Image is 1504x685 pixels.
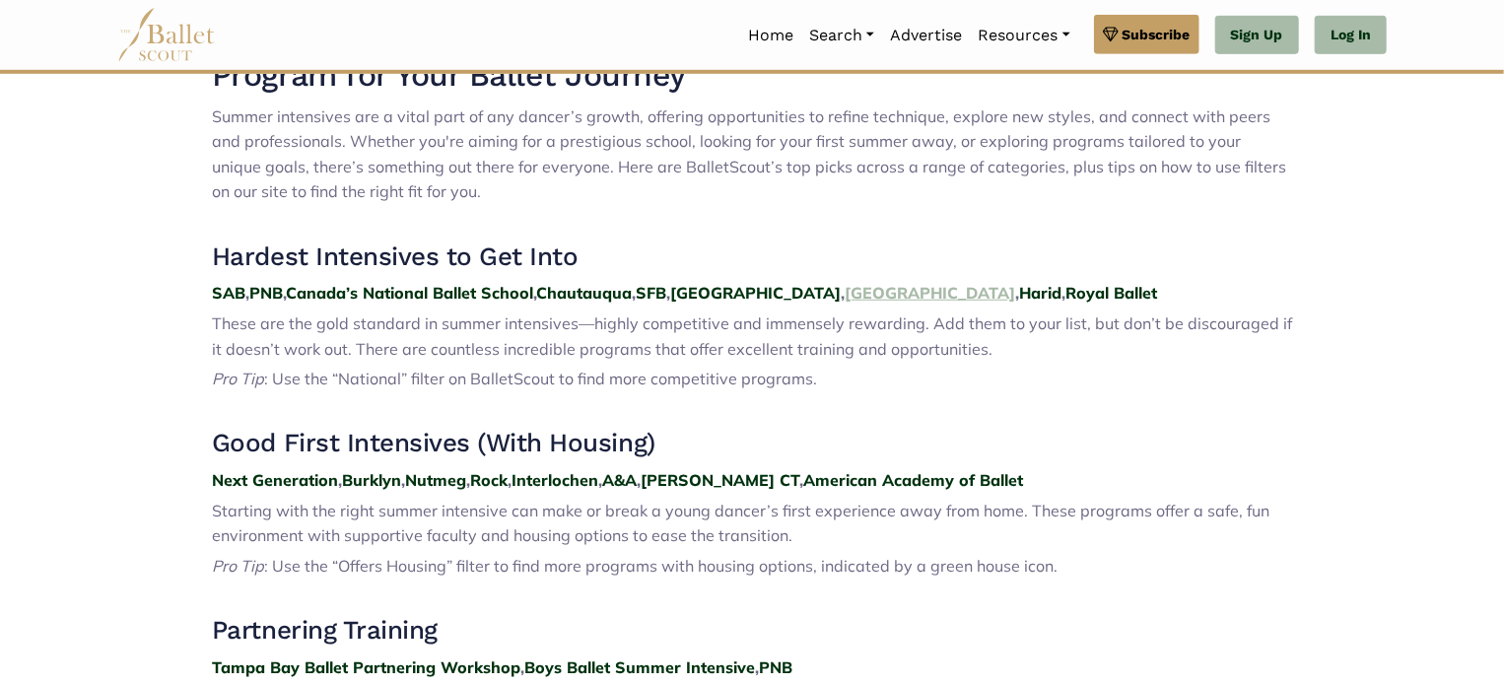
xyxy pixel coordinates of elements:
[212,470,338,490] a: Next Generation
[641,470,799,490] a: [PERSON_NAME] CT
[759,657,792,677] a: PNB
[602,470,637,490] a: A&A
[212,501,1269,546] span: Starting with the right summer intensive can make or break a young dancer’s first experience away...
[799,470,803,490] strong: ,
[212,427,1292,460] h3: Good First Intensives (With Housing)
[636,283,666,303] a: SFB
[245,283,249,303] strong: ,
[212,614,1292,648] h3: Partnering Training
[598,470,602,490] strong: ,
[466,470,470,490] strong: ,
[264,556,1058,576] span: : Use the “Offers Housing” filter to find more programs with housing options, indicated by a gree...
[212,556,264,576] span: Pro Tip
[508,470,512,490] strong: ,
[1065,283,1157,303] a: Royal Ballet
[1061,283,1065,303] strong: ,
[283,283,286,303] strong: ,
[755,657,759,677] strong: ,
[1215,16,1299,55] a: Sign Up
[212,283,245,303] a: SAB
[212,313,1292,359] span: These are the gold standard in summer intensives—highly competitive and immensely rewarding. Add ...
[1103,24,1119,45] img: gem.svg
[533,283,536,303] strong: ,
[264,369,817,388] span: : Use the “National” filter on BalletScout to find more competitive programs.
[801,15,882,56] a: Search
[740,15,801,56] a: Home
[845,283,1015,303] a: [GEOGRAPHIC_DATA]
[1015,283,1019,303] strong: ,
[512,470,598,490] a: Interlochen
[536,283,632,303] a: Chautauqua
[632,283,636,303] strong: ,
[524,657,755,677] a: Boys Ballet Summer Intensive
[666,283,670,303] strong: ,
[470,470,508,490] a: Rock
[405,470,466,490] a: Nutmeg
[1094,15,1199,54] a: Subscribe
[637,470,641,490] strong: ,
[803,470,1023,490] a: American Academy of Ballet
[401,470,405,490] strong: ,
[1315,16,1387,55] a: Log In
[212,369,264,388] span: Pro Tip
[212,240,1292,274] h3: Hardest Intensives to Get Into
[212,106,1286,202] span: Summer intensives are a vital part of any dancer’s growth, offering opportunities to refine techn...
[882,15,970,56] a: Advertise
[249,283,283,303] a: PNB
[520,657,524,677] strong: ,
[212,657,520,677] a: Tampa Bay Ballet Partnering Workshop
[670,283,841,303] a: [GEOGRAPHIC_DATA]
[970,15,1077,56] a: Resources
[1123,24,1191,45] span: Subscribe
[338,470,342,490] strong: ,
[342,470,401,490] a: Burklyn
[1019,283,1061,303] a: Harid
[286,283,533,303] a: Canada’s National Ballet School
[841,283,845,303] strong: ,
